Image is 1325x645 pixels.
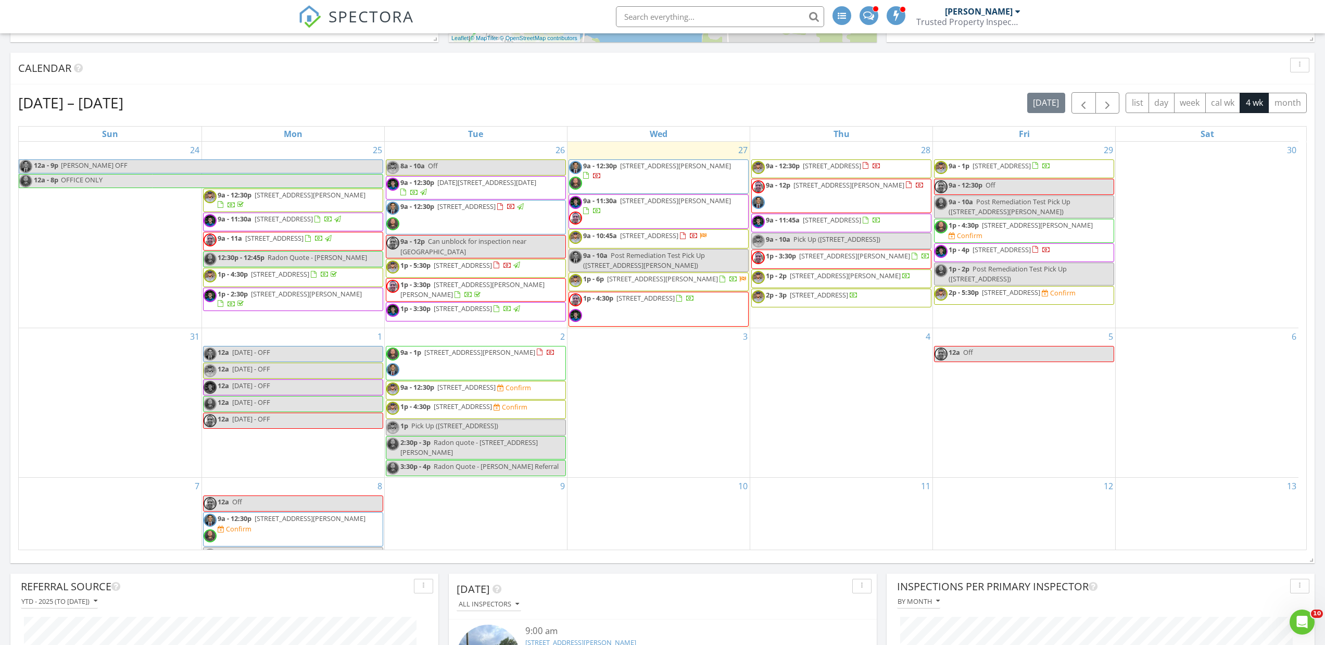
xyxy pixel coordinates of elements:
[933,477,1116,572] td: Go to September 12, 2025
[204,214,217,227] img: lucas_headshot.png
[766,251,930,261] a: 1p - 3:30p [STREET_ADDRESS][PERSON_NAME]
[203,268,383,287] a: 1p - 4:30p [STREET_ADDRESS]
[803,215,861,225] span: [STREET_ADDRESS]
[583,231,708,240] a: 9a - 10:45a [STREET_ADDRESS]
[741,328,750,345] a: Go to September 3, 2025
[386,278,566,302] a: 1p - 3:30p [STREET_ADDRESS][PERSON_NAME][PERSON_NAME]
[567,477,750,572] td: Go to September 10, 2025
[400,261,522,270] a: 1p - 5:30p [STREET_ADDRESS]
[400,348,555,357] a: 9a - 1p [STREET_ADDRESS][PERSON_NAME]
[218,233,333,243] a: 9a - 11a [STREET_ADDRESS]
[375,478,384,494] a: Go to September 8, 2025
[982,288,1040,297] span: [STREET_ADDRESS]
[255,514,365,523] span: [STREET_ADDRESS][PERSON_NAME]
[400,261,431,270] span: 1p - 5:30p
[935,220,948,233] img: ryan_2.png
[793,234,880,244] span: Pick Up ([STREET_ADDRESS])
[957,231,982,240] div: Confirm
[949,245,1051,254] a: 1p - 4p [STREET_ADDRESS]
[569,293,582,306] img: 20220927_07463w2222227.jpg
[255,190,365,200] span: [STREET_ADDRESS][PERSON_NAME]
[400,280,545,299] span: [STREET_ADDRESS][PERSON_NAME][PERSON_NAME]
[1102,478,1115,494] a: Go to September 12, 2025
[204,414,217,427] img: 20220927_07463w2222227.jpg
[736,478,750,494] a: Go to September 10, 2025
[583,161,731,180] a: 9a - 12:30p [STREET_ADDRESS][PERSON_NAME]
[218,514,251,523] span: 9a - 12:30p
[919,142,932,158] a: Go to August 28, 2025
[218,398,229,407] span: 12a
[986,180,995,190] span: Off
[736,142,750,158] a: Go to August 27, 2025
[752,290,765,303] img: kyle.jpg
[204,514,217,527] img: iovine_8785.jpg
[949,161,969,170] span: 9a - 1p
[766,180,790,190] span: 9a - 12p
[933,328,1116,477] td: Go to September 5, 2025
[386,261,399,274] img: kyle.jpg
[19,328,201,477] td: Go to August 31, 2025
[232,381,270,390] span: [DATE] - OFF
[949,220,1093,230] a: 1p - 4:30p [STREET_ADDRESS][PERSON_NAME]
[567,328,750,477] td: Go to September 3, 2025
[201,328,384,477] td: Go to September 1, 2025
[218,497,229,506] span: 12a
[386,202,399,215] img: iovine_8785.jpg
[218,364,229,374] span: 12a
[934,219,1114,242] a: 1p - 4:30p [STREET_ADDRESS][PERSON_NAME] Confirm
[282,127,305,141] a: Monday
[218,253,264,262] span: 12:30p - 12:45p
[251,269,309,279] span: [STREET_ADDRESS]
[766,215,881,225] a: 9a - 11:45a [STREET_ADDRESS]
[620,161,731,170] span: [STREET_ADDRESS][PERSON_NAME]
[502,403,527,411] div: Confirm
[400,382,497,392] a: 9a - 12:30p [STREET_ADDRESS]
[218,269,339,279] a: 1p - 4:30p [STREET_ADDRESS]
[1174,93,1206,113] button: week
[935,245,948,258] img: lucas_headshot.png
[569,159,749,194] a: 9a - 12:30p [STREET_ADDRESS][PERSON_NAME]
[437,382,496,392] span: [STREET_ADDRESS]
[583,274,748,283] a: 1p - 6p [STREET_ADDRESS][PERSON_NAME]
[583,293,613,303] span: 1p - 4:30p
[751,289,931,307] a: 2p - 3p [STREET_ADDRESS]
[232,398,270,407] span: [DATE] - OFF
[583,161,617,170] span: 9a - 12:30p
[204,529,217,542] img: ryan_2.png
[386,280,399,293] img: 20220927_07463w2222227.jpg
[648,127,670,141] a: Wednesday
[329,5,414,27] span: SPECTORA
[232,497,242,506] span: Off
[949,348,960,357] span: 12a
[751,159,931,178] a: 9a - 12:30p [STREET_ADDRESS]
[386,178,399,191] img: lucas_headshot.png
[400,178,434,187] span: 9a - 12:30p
[437,178,536,187] span: [DATE][STREET_ADDRESS][DATE]
[386,348,399,361] img: ryan_2.png
[386,421,399,434] img: kyle.jpg
[919,478,932,494] a: Go to September 11, 2025
[569,196,582,209] img: lucas_headshot.png
[218,414,229,424] span: 12a
[384,142,567,328] td: Go to August 26, 2025
[218,524,251,534] a: Confirm
[434,261,492,270] span: [STREET_ADDRESS]
[434,462,559,471] span: Radon Quote - [PERSON_NAME] Referral
[750,477,933,572] td: Go to September 11, 2025
[583,251,608,260] span: 9a - 10a
[569,292,749,326] a: 1p - 4:30p [STREET_ADDRESS]
[21,594,98,609] button: YTD - 2025 (to [DATE])
[949,288,1042,297] a: 2p - 5:30p [STREET_ADDRESS]
[19,160,32,173] img: iovine_8785.jpg
[218,214,251,224] span: 9a - 11:30a
[201,477,384,572] td: Go to September 8, 2025
[218,233,242,243] span: 9a - 11a
[232,364,270,374] span: [DATE] - OFF
[583,231,617,240] span: 9a - 10:45a
[766,161,881,170] a: 9a - 12:30p [STREET_ADDRESS]
[400,237,425,246] span: 9a - 12p
[752,251,765,264] img: 20220927_07463w2222227.jpg
[400,438,538,457] span: Radon quote - [STREET_ADDRESS][PERSON_NAME]
[386,400,566,419] a: 1p - 4:30p [STREET_ADDRESS] Confirm
[569,229,749,248] a: 9a - 10:45a [STREET_ADDRESS]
